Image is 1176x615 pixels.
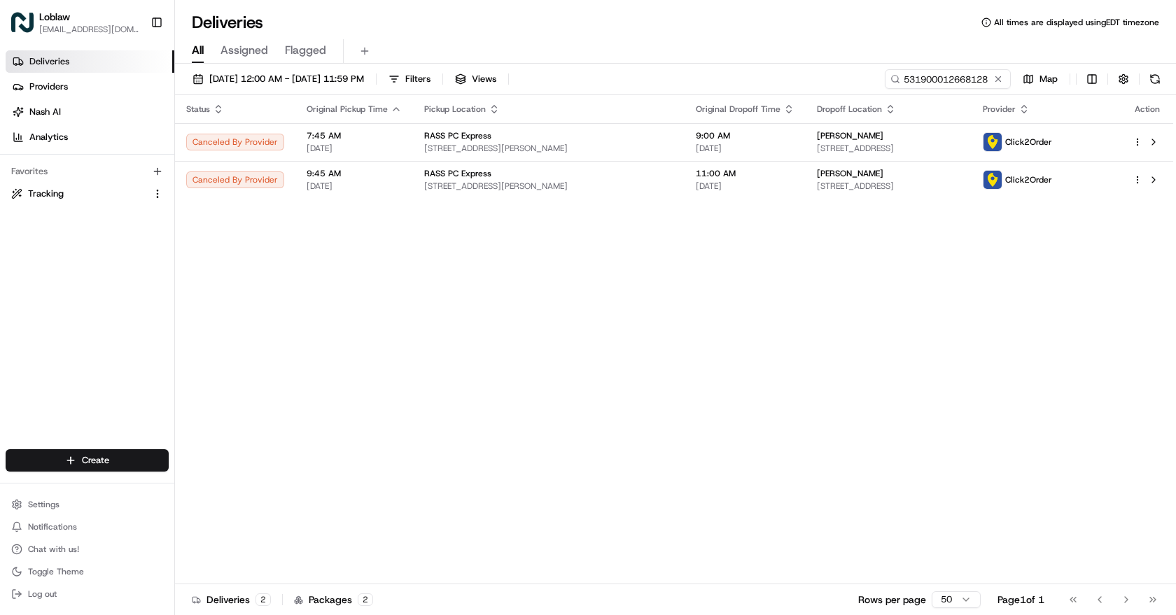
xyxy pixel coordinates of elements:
span: Flagged [285,42,326,59]
span: 9:00 AM [696,130,794,141]
span: Map [1039,73,1058,85]
button: Loblaw [39,10,70,24]
a: Nash AI [6,101,174,123]
span: Deliveries [29,55,69,68]
a: Analytics [6,126,174,148]
div: 2 [255,593,271,606]
button: Create [6,449,169,472]
button: LoblawLoblaw[EMAIL_ADDRESS][DOMAIN_NAME] [6,6,145,39]
span: Filters [405,73,430,85]
div: Packages [294,593,373,607]
span: [STREET_ADDRESS] [817,181,960,192]
span: Assigned [220,42,268,59]
button: Tracking [6,183,169,205]
button: [EMAIL_ADDRESS][DOMAIN_NAME] [39,24,139,35]
h1: Deliveries [192,11,263,34]
span: [DATE] [696,181,794,192]
span: Original Dropoff Time [696,104,780,115]
button: Notifications [6,517,169,537]
span: [DATE] [307,143,402,154]
span: Tracking [28,188,64,200]
span: Provider [983,104,1016,115]
span: Chat with us! [28,544,79,555]
span: Status [186,104,210,115]
span: [PERSON_NAME] [817,168,883,179]
span: All times are displayed using EDT timezone [994,17,1159,28]
span: Pickup Location [424,104,486,115]
input: Type to search [885,69,1011,89]
p: Rows per page [858,593,926,607]
span: Log out [28,588,57,600]
span: [PERSON_NAME] [817,130,883,141]
span: 11:00 AM [696,168,794,179]
span: [DATE] [696,143,794,154]
img: profile_click2order_cartwheel.png [983,171,1002,189]
span: [DATE] 12:00 AM - [DATE] 11:59 PM [209,73,364,85]
span: All [192,42,204,59]
span: Toggle Theme [28,566,84,577]
button: Views [449,69,503,89]
span: Click2Order [1005,174,1052,185]
span: Create [82,454,109,467]
button: Map [1016,69,1064,89]
span: Analytics [29,131,68,143]
span: RASS PC Express [424,168,491,179]
button: Refresh [1145,69,1165,89]
span: [DATE] [307,181,402,192]
button: Chat with us! [6,539,169,559]
span: Click2Order [1005,136,1052,148]
div: 2 [358,593,373,606]
a: Providers [6,76,174,98]
span: Views [472,73,496,85]
div: Deliveries [192,593,271,607]
a: Deliveries [6,50,174,73]
div: Page 1 of 1 [997,593,1044,607]
span: Dropoff Location [817,104,882,115]
button: [DATE] 12:00 AM - [DATE] 11:59 PM [186,69,370,89]
div: Favorites [6,160,169,183]
span: 9:45 AM [307,168,402,179]
span: [STREET_ADDRESS][PERSON_NAME] [424,181,673,192]
button: Toggle Theme [6,562,169,581]
div: Action [1133,104,1162,115]
span: Notifications [28,521,77,532]
a: Tracking [11,188,146,200]
img: Loblaw [11,11,34,34]
span: [STREET_ADDRESS][PERSON_NAME] [424,143,673,154]
span: 7:45 AM [307,130,402,141]
button: Log out [6,584,169,604]
span: [STREET_ADDRESS] [817,143,960,154]
span: Providers [29,80,68,93]
button: Filters [382,69,437,89]
button: Settings [6,495,169,514]
span: Settings [28,499,59,510]
span: Nash AI [29,106,61,118]
span: RASS PC Express [424,130,491,141]
img: profile_click2order_cartwheel.png [983,133,1002,151]
span: Original Pickup Time [307,104,388,115]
